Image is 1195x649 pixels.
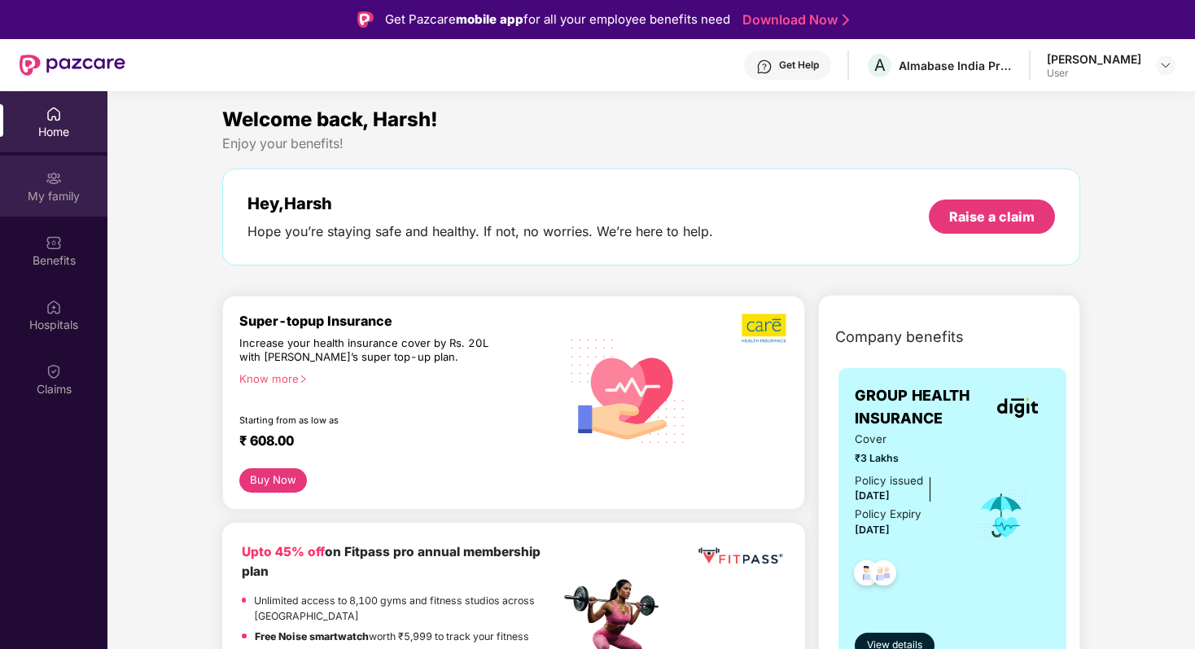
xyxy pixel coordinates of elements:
img: svg+xml;base64,PHN2ZyB4bWxucz0iaHR0cDovL3d3dy53My5vcmcvMjAwMC9zdmciIHdpZHRoPSI0OC45NDMiIGhlaWdodD... [864,555,904,595]
div: Increase your health insurance cover by Rs. 20L with [PERSON_NAME]’s super top-up plan. [239,336,489,365]
span: ₹3 Lakhs [855,450,952,466]
div: Raise a claim [949,208,1035,226]
div: Hey, Harsh [247,194,713,213]
div: User [1047,67,1141,80]
span: Company benefits [835,326,964,349]
strong: mobile app [456,11,523,27]
img: svg+xml;base64,PHN2ZyB4bWxucz0iaHR0cDovL3d3dy53My5vcmcvMjAwMC9zdmciIHdpZHRoPSI0OC45NDMiIGhlaWdodD... [847,555,886,595]
button: Buy Now [239,468,307,493]
img: svg+xml;base64,PHN2ZyBpZD0iSGVscC0zMngzMiIgeG1sbnM9Imh0dHA6Ly93d3cudzMub3JnLzIwMDAvc3ZnIiB3aWR0aD... [756,59,773,75]
div: [PERSON_NAME] [1047,51,1141,67]
img: svg+xml;base64,PHN2ZyBpZD0iQ2xhaW0iIHhtbG5zPSJodHRwOi8vd3d3LnczLm9yZy8yMDAwL3N2ZyIgd2lkdGg9IjIwIi... [46,363,62,379]
b: on Fitpass pro annual membership plan [242,544,541,579]
div: Enjoy your benefits! [222,135,1080,152]
img: New Pazcare Logo [20,55,125,76]
div: Get Help [779,59,819,72]
strong: Free Noise smartwatch [255,630,369,642]
img: svg+xml;base64,PHN2ZyBpZD0iQmVuZWZpdHMiIHhtbG5zPSJodHRwOi8vd3d3LnczLm9yZy8yMDAwL3N2ZyIgd2lkdGg9Ij... [46,235,62,251]
img: svg+xml;base64,PHN2ZyBpZD0iRHJvcGRvd24tMzJ4MzIiIHhtbG5zPSJodHRwOi8vd3d3LnczLm9yZy8yMDAwL3N2ZyIgd2... [1159,59,1172,72]
img: svg+xml;base64,PHN2ZyBpZD0iSG9zcGl0YWxzIiB4bWxucz0iaHR0cDovL3d3dy53My5vcmcvMjAwMC9zdmciIHdpZHRoPS... [46,299,62,315]
div: Get Pazcare for all your employee benefits need [385,10,730,29]
div: Starting from as low as [239,414,490,426]
div: Policy Expiry [855,506,921,523]
a: Download Now [742,11,844,29]
span: A [874,55,886,75]
div: Know more [239,372,549,384]
div: Almabase India Private Limited [899,58,1013,73]
div: ₹ 608.00 [239,432,543,452]
span: Cover [855,431,952,448]
div: Hope you’re staying safe and healthy. If not, no worries. We’re here to help. [247,223,713,240]
div: Super-topup Insurance [239,313,559,329]
span: GROUP HEALTH INSURANCE [855,384,986,431]
img: Stroke [843,11,849,29]
span: Welcome back, Harsh! [222,107,438,131]
img: icon [975,489,1028,542]
img: insurerLogo [997,397,1038,418]
img: svg+xml;base64,PHN2ZyB4bWxucz0iaHR0cDovL3d3dy53My5vcmcvMjAwMC9zdmciIHhtbG5zOnhsaW5rPSJodHRwOi8vd3... [559,320,697,459]
p: Unlimited access to 8,100 gyms and fitness studios across [GEOGRAPHIC_DATA] [254,593,559,625]
img: b5dec4f62d2307b9de63beb79f102df3.png [742,313,788,344]
img: fppp.png [695,542,786,571]
img: svg+xml;base64,PHN2ZyBpZD0iSG9tZSIgeG1sbnM9Imh0dHA6Ly93d3cudzMub3JnLzIwMDAvc3ZnIiB3aWR0aD0iMjAiIG... [46,106,62,122]
img: Logo [357,11,374,28]
b: Upto 45% off [242,544,325,559]
div: Policy issued [855,472,923,489]
span: [DATE] [855,489,890,502]
span: right [299,375,308,384]
span: [DATE] [855,524,890,536]
img: svg+xml;base64,PHN2ZyB3aWR0aD0iMjAiIGhlaWdodD0iMjAiIHZpZXdCb3g9IjAgMCAyMCAyMCIgZmlsbD0ibm9uZSIgeG... [46,170,62,186]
